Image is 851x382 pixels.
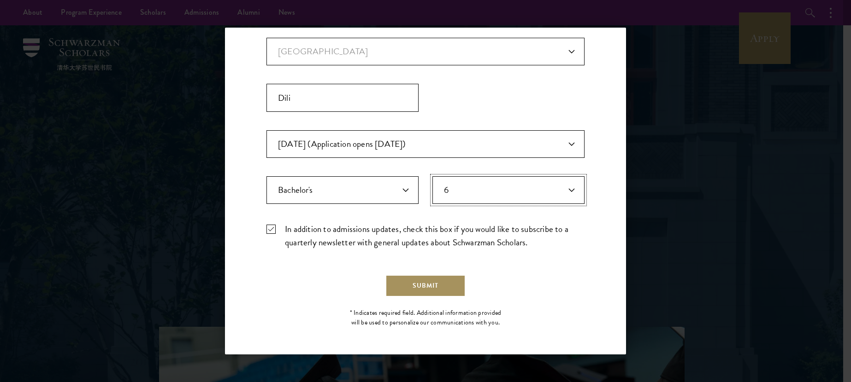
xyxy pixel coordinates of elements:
[266,84,419,112] input: City
[266,176,419,204] div: Highest Level of Degree?*
[266,222,585,249] label: In addition to admissions updates, check this box if you would like to subscribe to a quarterly n...
[346,308,505,327] div: * Indicates required field. Additional information provided will be used to personalize our commu...
[266,130,585,158] div: Anticipated Entry Term*
[266,222,585,249] div: Check this box to receive a quarterly newsletter with general updates about Schwarzman Scholars.
[385,275,466,297] button: Submit
[432,176,585,204] div: Years of Post Graduation Experience?*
